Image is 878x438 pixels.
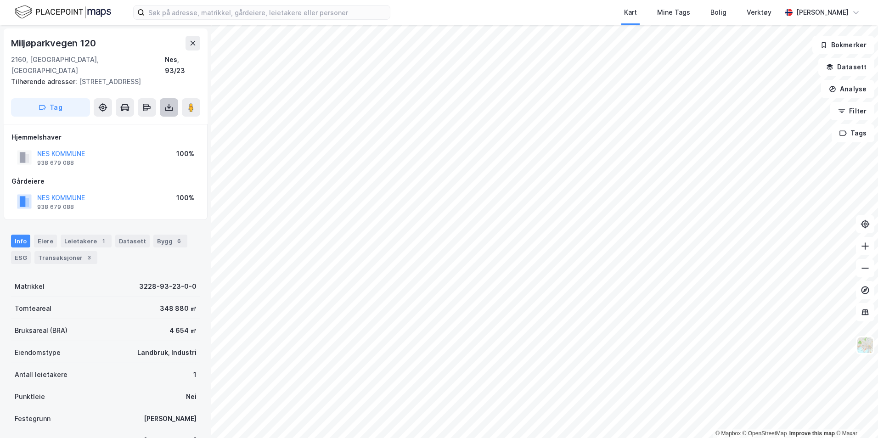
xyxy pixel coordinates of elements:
[34,235,57,247] div: Eiere
[710,7,726,18] div: Bolig
[174,236,184,246] div: 6
[139,281,197,292] div: 3228-93-23-0-0
[160,303,197,314] div: 348 880 ㎡
[832,394,878,438] iframe: Chat Widget
[186,391,197,402] div: Nei
[144,413,197,424] div: [PERSON_NAME]
[11,76,193,87] div: [STREET_ADDRESS]
[153,235,187,247] div: Bygg
[789,430,835,437] a: Improve this map
[821,80,874,98] button: Analyse
[11,36,97,51] div: Miljøparkvegen 120
[15,303,51,314] div: Tomteareal
[11,251,31,264] div: ESG
[15,391,45,402] div: Punktleie
[165,54,200,76] div: Nes, 93/23
[11,132,200,143] div: Hjemmelshaver
[11,78,79,85] span: Tilhørende adresser:
[624,7,637,18] div: Kart
[11,54,165,76] div: 2160, [GEOGRAPHIC_DATA], [GEOGRAPHIC_DATA]
[830,102,874,120] button: Filter
[37,203,74,211] div: 938 679 088
[15,4,111,20] img: logo.f888ab2527a4732fd821a326f86c7f29.svg
[15,369,68,380] div: Antall leietakere
[11,235,30,247] div: Info
[11,98,90,117] button: Tag
[747,7,771,18] div: Verktøy
[145,6,390,19] input: Søk på adresse, matrikkel, gårdeiere, leietakere eller personer
[15,413,51,424] div: Festegrunn
[818,58,874,76] button: Datasett
[657,7,690,18] div: Mine Tags
[15,325,68,336] div: Bruksareal (BRA)
[856,337,874,354] img: Z
[832,124,874,142] button: Tags
[137,347,197,358] div: Landbruk, Industri
[115,235,150,247] div: Datasett
[84,253,94,262] div: 3
[812,36,874,54] button: Bokmerker
[99,236,108,246] div: 1
[715,430,741,437] a: Mapbox
[15,347,61,358] div: Eiendomstype
[193,369,197,380] div: 1
[34,251,97,264] div: Transaksjoner
[11,176,200,187] div: Gårdeiere
[832,394,878,438] div: Kontrollprogram for chat
[169,325,197,336] div: 4 654 ㎡
[176,148,194,159] div: 100%
[15,281,45,292] div: Matrikkel
[37,159,74,167] div: 938 679 088
[796,7,849,18] div: [PERSON_NAME]
[743,430,787,437] a: OpenStreetMap
[61,235,112,247] div: Leietakere
[176,192,194,203] div: 100%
